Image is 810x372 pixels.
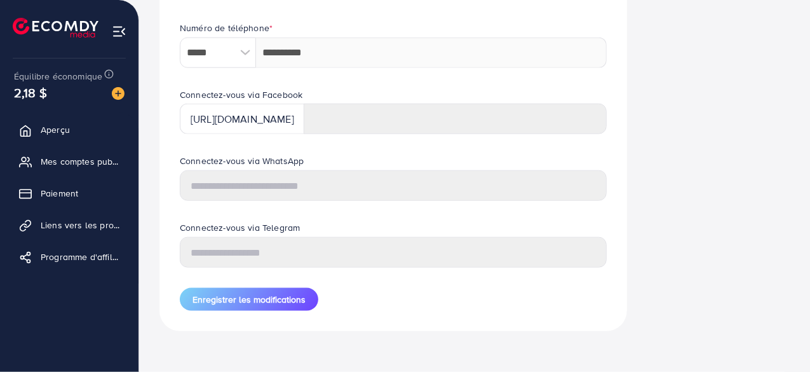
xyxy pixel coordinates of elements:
a: Paiement [10,181,129,206]
font: Connectez-vous via WhatsApp [180,155,304,167]
font: Connectez-vous via Facebook [180,88,302,101]
font: Mes comptes publicitaires [41,155,147,168]
font: Liens vers les produits [41,219,133,231]
font: Enregistrer les modifications [192,293,306,306]
a: Aperçu [10,117,129,142]
a: Programme d'affiliation [10,244,129,270]
font: Paiement [41,187,78,200]
a: Mes comptes publicitaires [10,149,129,174]
font: Aperçu [41,123,70,136]
img: logo [13,18,98,38]
img: menu [112,24,126,39]
font: 2,18 $ [14,83,47,102]
font: Numéro de téléphone [180,22,269,34]
font: [URL][DOMAIN_NAME] [191,112,294,126]
font: Connectez-vous via Telegram [180,221,300,234]
img: image [112,87,125,100]
iframe: Chat [756,315,800,362]
button: Enregistrer les modifications [180,288,318,311]
a: Liens vers les produits [10,212,129,238]
font: Programme d'affiliation [41,251,135,263]
font: Équilibre économique [14,70,102,83]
